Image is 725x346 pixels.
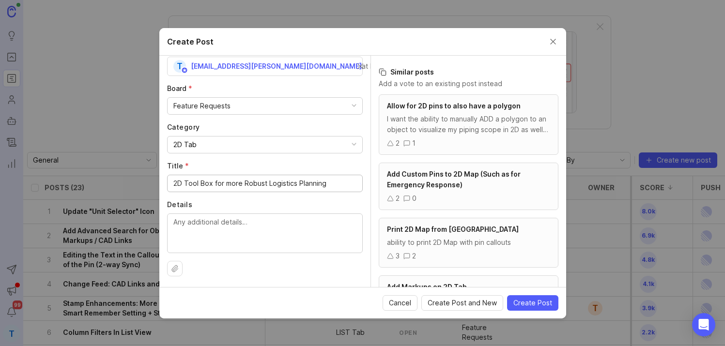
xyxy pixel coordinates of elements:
[389,298,411,308] span: Cancel
[167,162,189,170] span: Title (required)
[379,94,558,155] a: Allow for 2D pins to also have a polygonI want the ability to manually ADD a polygon to an object...
[379,79,558,89] p: Add a vote to an existing post instead
[167,84,192,92] span: Board (required)
[181,66,188,74] img: member badge
[387,283,467,291] span: Add Markups on 2D Tab
[421,295,503,311] button: Create Post and New
[379,275,558,336] a: Add Markups on 2D Tab
[396,193,400,204] div: 2
[167,122,363,132] label: Category
[387,237,550,248] div: ability to print 2D Map with pin callouts
[412,193,416,204] div: 0
[379,163,558,210] a: Add Custom Pins to 2D Map (Such as for Emergency Response)20
[412,251,416,261] div: 2
[387,102,521,110] span: Allow for 2D pins to also have a polygon
[692,313,715,336] div: Open Intercom Messenger
[396,251,400,261] div: 3
[191,62,362,70] span: [EMAIL_ADDRESS][PERSON_NAME][DOMAIN_NAME]
[387,170,521,189] span: Add Custom Pins to 2D Map (Such as for Emergency Response)
[387,114,550,135] div: I want the ability to manually ADD a polygon to an object to visualize my piping scope in 2D as w...
[513,298,552,308] span: Create Post
[507,295,558,311] button: Create Post
[383,295,417,311] button: Cancel
[173,139,197,150] div: 2D Tab
[428,298,497,308] span: Create Post and New
[362,61,416,72] div: at Ei Everywhere
[379,218,558,268] a: Print 2D Map from [GEOGRAPHIC_DATA]ability to print 2D Map with pin callouts32
[548,36,558,47] button: Close create post modal
[167,200,363,210] label: Details
[387,225,519,233] span: Print 2D Map from [GEOGRAPHIC_DATA]
[396,138,400,149] div: 2
[173,60,186,73] div: t
[167,261,183,276] button: Upload file
[173,101,231,111] div: Feature Requests
[412,138,416,149] div: 1
[379,67,558,77] h3: Similar posts
[167,36,214,47] h2: Create Post
[173,178,356,189] input: Short, descriptive title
